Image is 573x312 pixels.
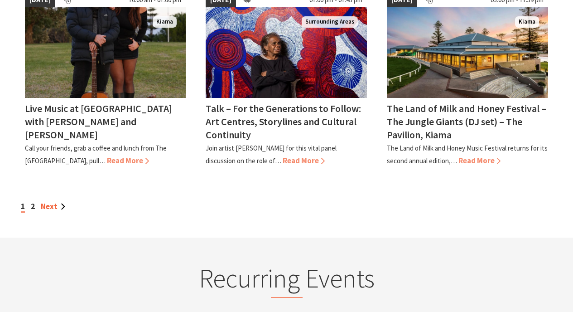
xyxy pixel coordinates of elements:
[153,16,177,28] span: Kiama
[387,144,548,165] p: The Land of Milk and Honey Music Festival returns for its second annual edition,…
[25,144,167,165] p: Call your friends, grab a coffee and lunch from The [GEOGRAPHIC_DATA], pull…
[387,7,548,98] img: Land of Milk an Honey Festival
[206,102,361,141] h4: Talk – For the Generations to Follow: Art Centres, Storylines and Cultural Continuity
[283,156,325,166] span: Read More
[25,7,186,98] img: Em & Ron
[31,201,35,211] a: 2
[107,156,149,166] span: Read More
[387,102,546,141] h4: The Land of Milk and Honey Festival – The Jungle Giants (DJ set) – The Pavilion, Kiama
[302,16,358,28] span: Surrounding Areas
[25,102,172,141] h4: Live Music at [GEOGRAPHIC_DATA] with [PERSON_NAME] and [PERSON_NAME]
[206,7,367,98] img: Betty Pumani Kuntiwa stands in front of her large scale painting
[206,144,337,165] p: Join artist [PERSON_NAME] for this vital panel discussion on the role of…
[41,201,65,211] a: Next
[21,201,25,213] span: 1
[515,16,539,28] span: Kiama
[109,263,464,298] h2: Recurring Events
[458,156,501,166] span: Read More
